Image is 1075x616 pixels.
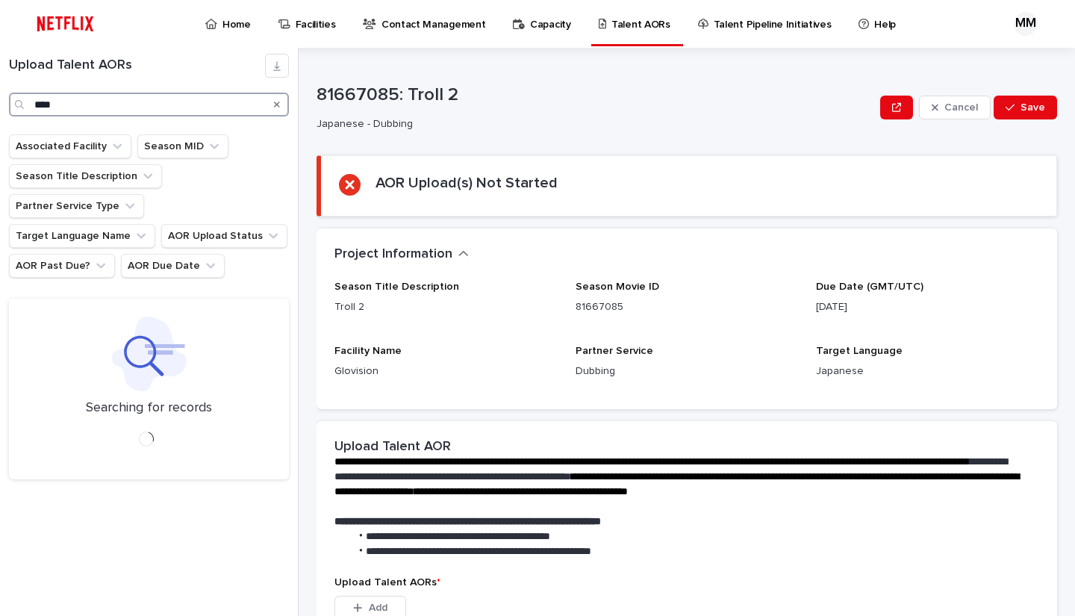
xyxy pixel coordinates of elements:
button: Associated Facility [9,134,131,158]
button: Season MID [137,134,228,158]
button: AOR Upload Status [161,224,287,248]
button: Partner Service Type [9,194,144,218]
button: Save [994,96,1057,119]
p: Japanese - Dubbing [317,118,868,131]
span: Cancel [944,102,978,113]
button: Season Title Description [9,164,162,188]
p: Glovision [334,364,558,379]
button: Cancel [919,96,991,119]
span: Due Date (GMT/UTC) [816,281,923,292]
h2: Upload Talent AOR [334,439,451,455]
p: Searching for records [86,400,212,417]
button: Target Language Name [9,224,155,248]
span: Season Title Description [334,281,459,292]
h1: Upload Talent AORs [9,57,265,74]
p: Japanese [816,364,1039,379]
p: [DATE] [816,299,1039,315]
input: Search [9,93,289,116]
span: Partner Service [576,346,653,356]
h2: AOR Upload(s) Not Started [376,174,558,192]
span: Target Language [816,346,903,356]
span: Facility Name [334,346,402,356]
span: Season Movie ID [576,281,659,292]
span: Add [369,603,387,613]
h2: Project Information [334,246,452,263]
span: Save [1021,102,1045,113]
img: ifQbXi3ZQGMSEF7WDB7W [30,9,101,39]
p: 81667085 [576,299,799,315]
p: Troll 2 [334,299,558,315]
p: 81667085: Troll 2 [317,84,874,106]
button: AOR Past Due? [9,254,115,278]
p: Dubbing [576,364,799,379]
div: MM [1014,12,1038,36]
span: Upload Talent AORs [334,577,440,588]
button: Project Information [334,246,469,263]
button: AOR Due Date [121,254,225,278]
